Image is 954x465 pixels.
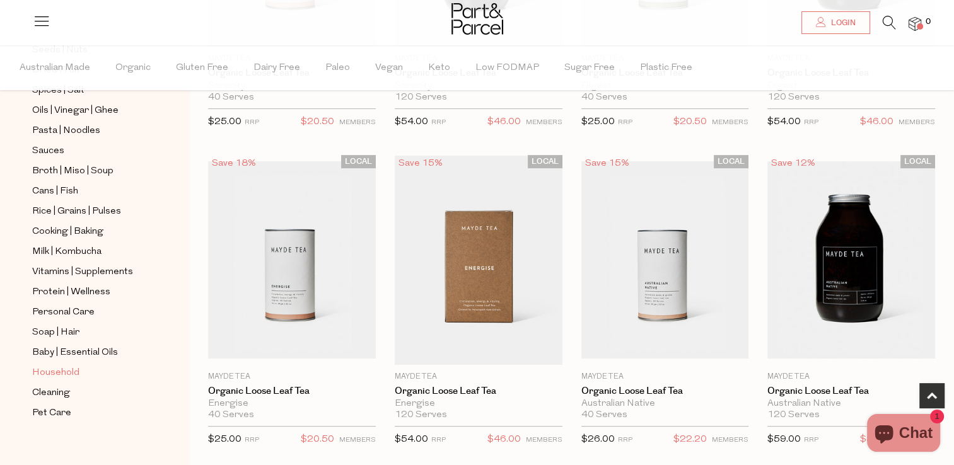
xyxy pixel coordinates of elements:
p: Mayde Tea [395,371,562,382]
span: $59.00 [767,435,801,444]
span: $25.00 [208,435,241,444]
span: 120 Serves [767,92,820,103]
span: $20.50 [301,432,334,448]
span: Vegan [375,46,403,90]
span: Gluten Free [176,46,228,90]
div: Energise [395,398,562,410]
span: Cleaning [32,386,70,401]
small: RRP [804,437,818,444]
span: $54.00 [767,117,801,127]
span: Low FODMAP [475,46,539,90]
div: Save 18% [208,155,260,172]
a: Cans | Fish [32,183,147,199]
span: LOCAL [528,155,562,168]
a: Personal Care [32,304,147,320]
div: Australian Native [581,398,749,410]
span: Soap | Hair [32,325,79,340]
span: Cooking | Baking [32,224,103,239]
a: 0 [909,17,921,30]
a: Organic Loose Leaf Tea [395,386,562,397]
div: Australian Native [767,398,935,410]
small: RRP [618,437,632,444]
span: Sugar Free [564,46,615,90]
a: Broth | Miso | Soup [32,163,147,179]
span: LOCAL [714,155,748,168]
small: RRP [431,119,446,126]
span: 120 Serves [395,410,447,421]
span: 40 Serves [208,410,254,421]
a: Cleaning [32,385,147,401]
small: MEMBERS [526,437,562,444]
span: 40 Serves [208,92,254,103]
div: Save 12% [767,155,819,172]
span: Household [32,365,79,381]
a: Organic Loose Leaf Tea [208,386,376,397]
span: $25.00 [581,117,615,127]
a: Organic Loose Leaf Tea [767,386,935,397]
a: Oils | Vinegar | Ghee [32,103,147,118]
span: $54.00 [395,435,428,444]
small: RRP [804,119,818,126]
a: Household [32,365,147,381]
span: 120 Serves [395,92,447,103]
a: Milk | Kombucha [32,244,147,260]
a: Pet Care [32,405,147,421]
span: Broth | Miso | Soup [32,164,113,179]
a: Cooking | Baking [32,224,147,239]
a: Organic Loose Leaf Tea [581,386,749,397]
span: Dairy Free [253,46,300,90]
small: RRP [245,119,259,126]
span: Pet Care [32,406,71,421]
a: Protein | Wellness [32,284,147,300]
span: $46.00 [487,114,521,130]
span: $54.00 [395,117,428,127]
span: Protein | Wellness [32,285,110,300]
small: RRP [618,119,632,126]
span: Vitamins | Supplements [32,265,133,280]
span: Cans | Fish [32,184,78,199]
div: Energise [208,398,376,410]
span: 120 Serves [767,410,820,421]
span: Milk | Kombucha [32,244,102,260]
small: MEMBERS [526,119,562,126]
span: Plastic Free [640,46,692,90]
span: $20.50 [673,114,707,130]
small: MEMBERS [712,437,748,444]
small: MEMBERS [339,437,376,444]
div: Save 15% [395,155,446,172]
p: Mayde Tea [581,371,749,382]
span: Pasta | Noodles [32,123,100,139]
span: $46.00 [487,432,521,448]
p: Mayde Tea [208,371,376,382]
small: MEMBERS [899,119,935,126]
inbox-online-store-chat: Shopify online store chat [863,414,944,455]
a: Pasta | Noodles [32,123,147,139]
span: $52.20 [860,432,893,448]
small: MEMBERS [712,119,748,126]
span: 40 Serves [581,92,627,103]
small: RRP [431,437,446,444]
span: Baby | Essential Oils [32,345,118,360]
span: Keto [428,46,450,90]
span: $46.00 [860,114,893,130]
span: $25.00 [208,117,241,127]
span: Australian Made [20,46,90,90]
span: LOCAL [900,155,935,168]
a: Soap | Hair [32,324,147,340]
a: Spices | Salt [32,83,147,98]
div: Save 15% [581,155,633,172]
img: Organic Loose Leaf Tea [395,156,562,365]
span: Spices | Salt [32,83,84,98]
span: LOCAL [341,155,376,168]
span: $22.20 [673,432,707,448]
a: Sauces [32,143,147,159]
span: $26.00 [581,435,615,444]
span: 0 [922,16,934,28]
span: Sauces [32,144,64,159]
span: Rice | Grains | Pulses [32,204,121,219]
img: Part&Parcel [451,3,503,35]
span: Login [828,18,856,28]
span: $20.50 [301,114,334,130]
span: 40 Serves [581,410,627,421]
img: Organic Loose Leaf Tea [581,161,749,359]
